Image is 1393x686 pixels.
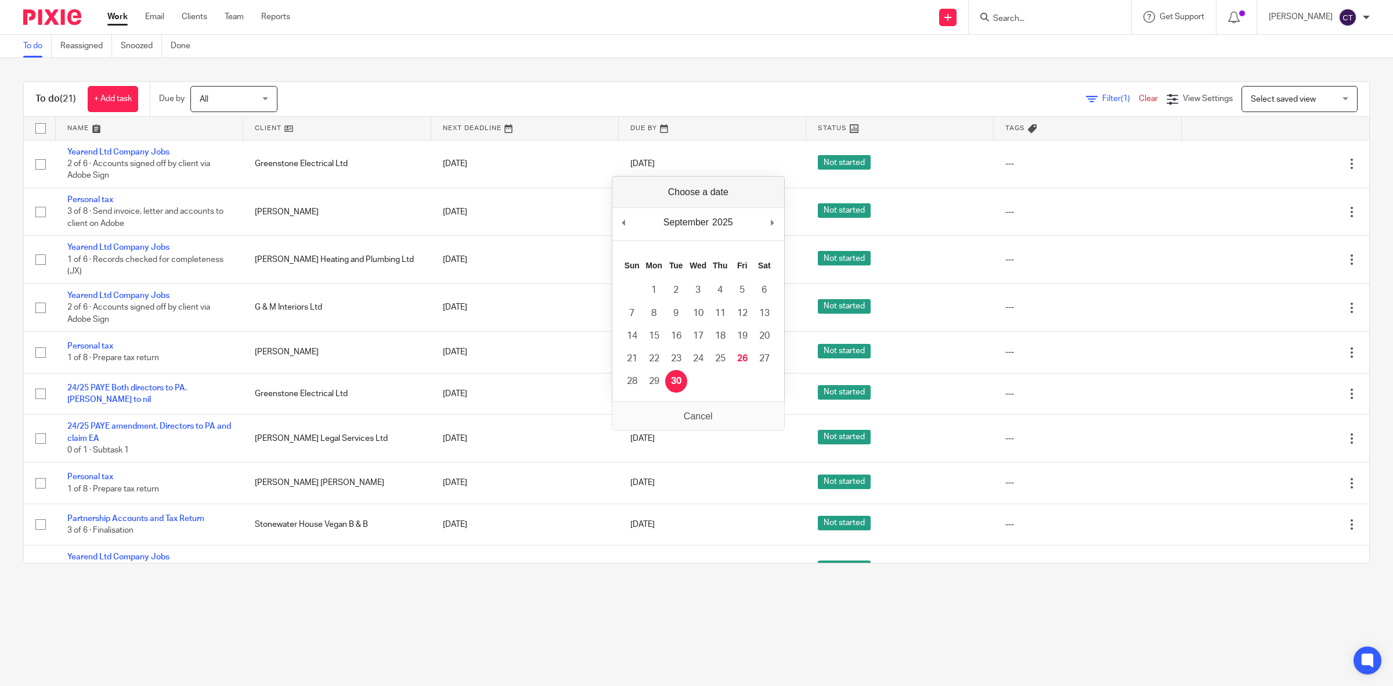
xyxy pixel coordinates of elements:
[243,140,431,188] td: Greenstone Electrical Ltd
[643,302,665,325] button: 8
[1005,254,1170,265] div: ---
[1269,11,1333,23] p: [PERSON_NAME]
[818,516,871,530] span: Not started
[709,325,731,347] button: 18
[145,11,164,23] a: Email
[67,196,113,204] a: Personal tax
[753,347,775,370] button: 27
[669,261,683,270] abbr: Tuesday
[1251,95,1316,103] span: Select saved view
[818,561,871,575] span: Not started
[665,279,687,301] button: 2
[1005,433,1170,444] div: ---
[431,140,619,188] td: [DATE]
[758,261,771,270] abbr: Saturday
[200,95,208,103] span: All
[1005,388,1170,400] div: ---
[687,279,709,301] button: 3
[67,485,159,493] span: 1 of 8 · Prepare tax return
[67,354,159,362] span: 1 of 8 · Prepare tax return
[1160,13,1204,21] span: Get Support
[618,214,630,231] button: Previous Month
[67,160,210,180] span: 2 of 6 · Accounts signed off by client via Adobe Sign
[1005,125,1025,131] span: Tags
[665,347,687,370] button: 23
[753,279,775,301] button: 6
[737,261,748,270] abbr: Friday
[767,214,778,231] button: Next Month
[1102,95,1139,103] span: Filter
[67,553,169,561] a: Yearend Ltd Company Jobs
[35,93,76,105] h1: To do
[1005,158,1170,170] div: ---
[182,11,207,23] a: Clients
[67,303,210,324] span: 2 of 6 · Accounts signed off by client via Adobe Sign
[818,251,871,265] span: Not started
[818,385,871,400] span: Not started
[662,214,710,231] div: September
[665,325,687,347] button: 16
[731,325,753,347] button: 19
[731,347,753,370] button: 26
[431,283,619,331] td: [DATE]
[818,299,871,314] span: Not started
[67,515,204,523] a: Partnership Accounts and Tax Return
[1338,8,1357,27] img: svg%3E
[243,373,431,414] td: Greenstone Electrical Ltd
[67,446,129,454] span: 0 of 1 · Subtask 1
[67,526,133,534] span: 3 of 6 · Finalisation
[67,473,113,481] a: Personal tax
[67,292,169,300] a: Yearend Ltd Company Jobs
[67,342,113,350] a: Personal tax
[1005,346,1170,358] div: ---
[431,462,619,504] td: [DATE]
[431,545,619,593] td: [DATE]
[1139,95,1158,103] a: Clear
[643,325,665,347] button: 15
[687,325,709,347] button: 17
[67,148,169,156] a: Yearend Ltd Company Jobs
[709,279,731,301] button: 4
[621,302,643,325] button: 7
[88,86,138,112] a: + Add task
[171,35,199,58] a: Done
[67,384,187,404] a: 24/25 PAYE Both directors to PA. [PERSON_NAME] to nil
[67,256,223,276] span: 1 of 6 · Records checked for completeness (JX)
[643,279,665,301] button: 1
[630,520,655,529] span: [DATE]
[687,347,709,370] button: 24
[643,370,665,393] button: 29
[431,415,619,462] td: [DATE]
[753,325,775,347] button: 20
[621,347,643,370] button: 21
[243,332,431,373] td: [PERSON_NAME]
[992,14,1096,24] input: Search
[431,188,619,235] td: [DATE]
[665,302,687,325] button: 9
[1183,95,1233,103] span: View Settings
[665,370,687,393] button: 30
[261,11,290,23] a: Reports
[710,214,735,231] div: 2025
[23,35,52,58] a: To do
[690,261,706,270] abbr: Wednesday
[159,93,185,105] p: Due by
[1005,519,1170,530] div: ---
[713,261,727,270] abbr: Thursday
[643,347,665,370] button: 22
[621,325,643,347] button: 14
[243,415,431,462] td: [PERSON_NAME] Legal Services Ltd
[107,11,128,23] a: Work
[753,302,775,325] button: 13
[1121,95,1130,103] span: (1)
[630,434,655,443] span: [DATE]
[1005,477,1170,489] div: ---
[431,236,619,283] td: [DATE]
[731,302,753,325] button: 12
[818,475,871,489] span: Not started
[818,430,871,444] span: Not started
[621,370,643,393] button: 28
[431,373,619,414] td: [DATE]
[818,155,871,170] span: Not started
[243,188,431,235] td: [PERSON_NAME]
